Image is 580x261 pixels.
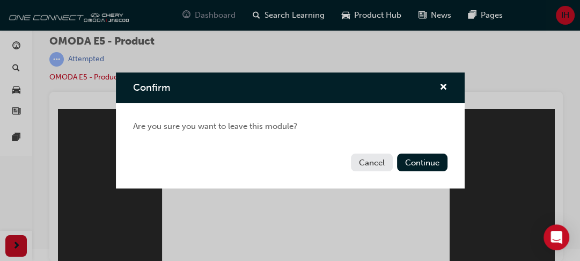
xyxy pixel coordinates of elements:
div: Are you sure you want to leave this module? [116,103,465,150]
button: cross-icon [439,81,447,95]
span: cross-icon [439,83,447,93]
div: Confirm [116,73,465,189]
button: Continue [397,154,447,171]
button: Cancel [351,154,393,171]
div: Open Intercom Messenger [544,224,569,250]
span: Confirm [133,82,170,93]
